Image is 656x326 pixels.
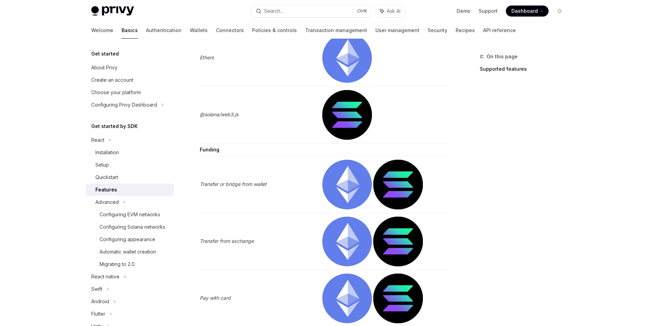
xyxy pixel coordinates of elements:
[86,74,174,86] a: Create an account
[91,63,117,72] div: About Privy
[86,233,174,246] a: Configuring appearance
[216,22,244,39] a: Connectors
[200,111,238,117] em: @solana/web3.js
[200,238,254,244] em: Transfer from exchange
[91,297,109,306] div: Android
[86,171,174,184] a: Quickstart
[91,88,141,97] div: Choose your platform
[91,310,105,318] div: Flutter
[86,184,174,196] a: Features
[190,22,208,39] a: Wallets
[373,217,423,266] img: solana.png
[305,22,367,39] a: Transaction management
[487,52,518,61] span: On this page
[322,160,372,209] img: ethereum.png
[100,235,155,244] div: Configuring appearance
[91,6,134,16] img: light logo
[264,7,283,15] div: Search...
[100,248,156,256] div: Automatic wallet creation
[357,8,367,14] span: Ctrl K
[86,86,174,99] a: Choose your platform
[91,22,113,39] a: Welcome
[483,22,516,39] a: API reference
[457,8,470,14] a: Demo
[322,90,372,140] img: solana.png
[373,274,423,323] img: solana.png
[146,22,181,39] a: Authentication
[100,210,160,219] div: Configuring EVM networks
[91,273,119,281] div: React native
[91,101,157,109] div: Configuring Privy Dashboard
[200,147,219,152] strong: Funding
[86,258,174,270] a: Migrating to 2.0
[511,8,538,14] span: Dashboard
[251,5,372,17] button: Search...CtrlK
[322,33,372,83] img: ethereum.png
[200,181,267,187] em: Transfer or bridge from wallet
[91,136,104,144] div: React
[479,8,498,14] a: Support
[91,50,119,58] h5: Get started
[456,22,475,39] a: Recipes
[554,6,565,17] button: Toggle dark mode
[86,221,174,233] a: Configuring Solana networks
[322,217,372,266] img: ethereum.png
[480,63,571,75] a: Supported features
[86,208,174,221] a: Configuring EVM networks
[506,6,549,17] a: Dashboard
[200,295,231,301] em: Pay with card
[428,22,447,39] a: Security
[375,22,419,39] a: User management
[252,22,297,39] a: Policies & controls
[91,76,133,84] div: Create an account
[387,8,400,14] span: Ask AI
[91,285,102,293] div: Swift
[91,122,138,130] h5: Get started by SDK
[95,186,117,194] div: Features
[100,260,135,268] div: Migrating to 2.0
[86,246,174,258] a: Automatic wallet creation
[95,148,119,157] div: Installation
[86,146,174,159] a: Installation
[95,161,109,169] div: Setup
[95,173,118,181] div: Quickstart
[86,61,174,74] a: About Privy
[100,223,165,231] div: Configuring Solana networks
[200,55,214,60] em: Ethers
[375,5,405,17] button: Ask AI
[86,159,174,171] a: Setup
[373,160,423,209] img: solana.png
[322,274,372,323] img: ethereum.png
[122,22,138,39] a: Basics
[95,198,119,206] div: Advanced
